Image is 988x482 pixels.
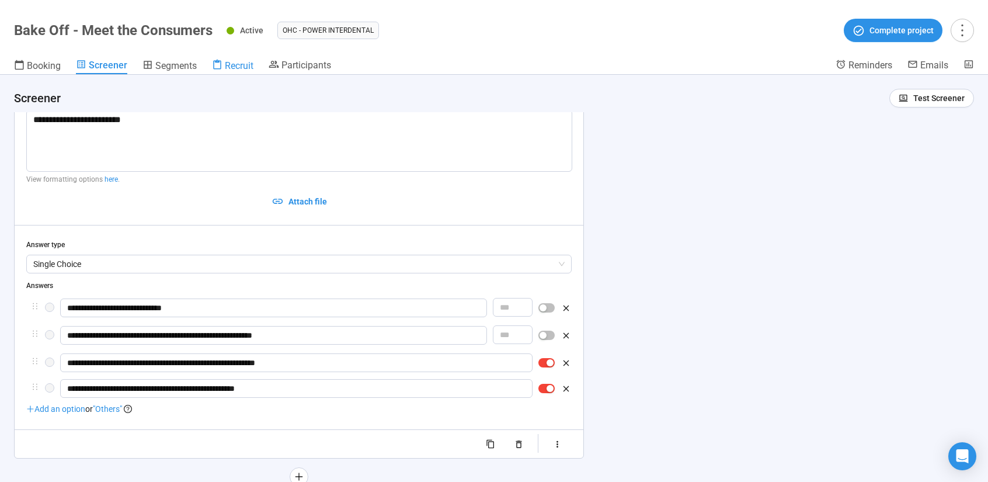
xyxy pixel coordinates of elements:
[26,379,572,398] div: holder
[26,404,85,414] span: Add an option
[844,19,942,42] button: Complete project
[89,60,127,71] span: Screener
[26,405,34,413] span: plus
[26,174,572,185] p: View formatting options .
[281,60,331,71] span: Participants
[26,326,572,346] div: holder
[913,92,965,105] span: Test Screener
[14,59,61,74] a: Booking
[124,405,132,413] span: question-circle
[920,60,948,71] span: Emails
[907,59,948,73] a: Emails
[26,299,572,319] div: holder
[836,59,892,73] a: Reminders
[26,192,572,211] button: Attach file
[27,60,61,71] span: Booking
[26,280,572,292] div: Answers
[31,357,39,365] span: holder
[869,24,934,37] span: Complete project
[212,59,253,74] a: Recruit
[33,255,565,273] span: Single Choice
[105,175,118,183] a: here
[225,60,253,71] span: Recruit
[848,60,892,71] span: Reminders
[142,59,197,74] a: Segments
[31,302,39,310] span: holder
[14,22,213,39] h1: Bake Off - Meet the Consumers
[240,26,263,35] span: Active
[93,404,122,414] span: "Others"
[31,383,39,391] span: holder
[954,22,970,38] span: more
[948,442,976,470] div: Open Intercom Messenger
[31,330,39,338] span: holder
[26,353,572,372] div: holder
[889,89,974,108] button: Test Screener
[76,59,127,74] a: Screener
[155,60,197,71] span: Segments
[288,195,327,208] span: Attach file
[269,59,331,73] a: Participants
[14,90,880,106] h4: Screener
[951,19,974,42] button: more
[26,240,572,251] div: Answer type
[294,472,304,481] span: plus
[85,404,93,414] span: or
[283,25,374,36] span: OHC - Power Interdental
